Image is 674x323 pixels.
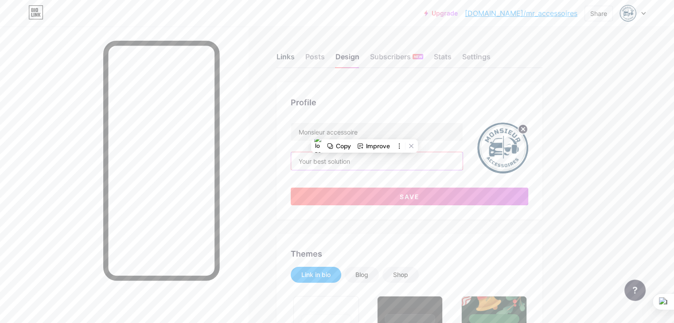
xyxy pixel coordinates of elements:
[619,5,636,22] img: mr_accessoires
[393,270,408,279] div: Shop
[462,51,491,67] div: Settings
[335,51,359,67] div: Design
[291,96,528,108] div: Profile
[590,9,607,18] div: Share
[477,123,528,173] img: mr_accessoires
[291,188,528,205] button: Save
[277,51,295,67] div: Links
[291,248,528,260] div: Themes
[301,270,331,279] div: Link in bio
[434,51,452,67] div: Stats
[355,270,368,279] div: Blog
[400,193,420,200] span: Save
[414,54,422,59] span: NEW
[305,51,325,67] div: Posts
[291,152,463,170] input: Bio
[465,8,577,19] a: [DOMAIN_NAME]/mr_accessoires
[370,51,423,67] div: Subscribers
[291,123,463,141] input: Name
[424,10,458,17] a: Upgrade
